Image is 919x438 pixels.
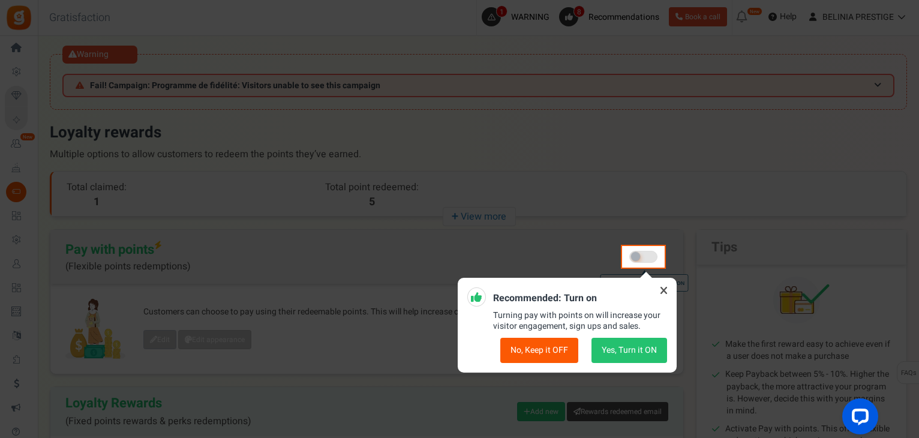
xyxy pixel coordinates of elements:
[493,293,667,304] h5: Recommended: Turn on
[591,338,667,363] button: Yes, Turn it ON
[500,338,578,363] button: No, Keep it OFF
[493,310,667,332] p: Turning pay with points on will increase your visitor engagement, sign ups and sales.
